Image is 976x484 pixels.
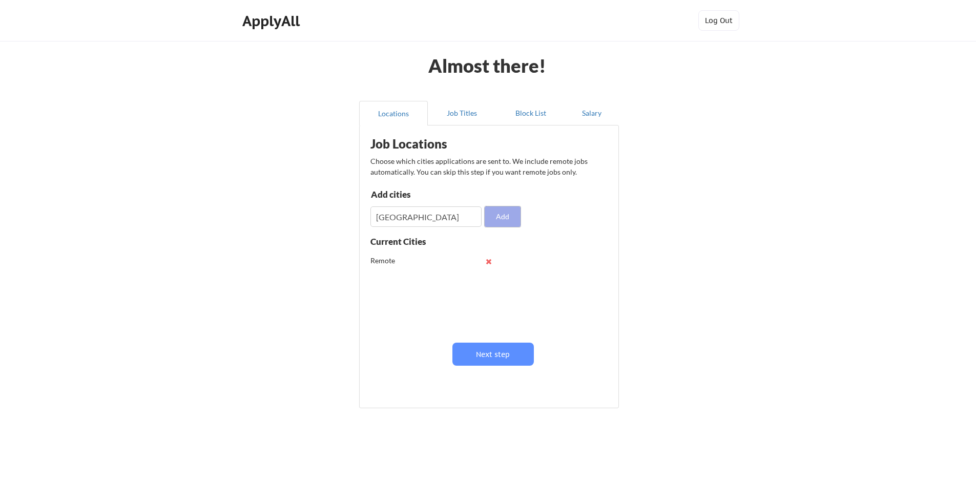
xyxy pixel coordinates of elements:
div: Choose which cities applications are sent to. We include remote jobs automatically. You can skip ... [370,156,606,177]
button: Block List [496,101,565,125]
div: Remote [370,256,438,266]
button: Locations [359,101,428,125]
button: Add [485,206,521,227]
button: Next step [452,343,534,366]
div: Current Cities [370,237,448,246]
div: Almost there! [416,56,559,75]
div: Add cities [371,190,477,199]
button: Job Titles [428,101,496,125]
div: ApplyAll [242,12,303,30]
button: Log Out [698,10,739,31]
input: Type here... [370,206,482,227]
div: Job Locations [370,138,500,150]
button: Salary [565,101,619,125]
